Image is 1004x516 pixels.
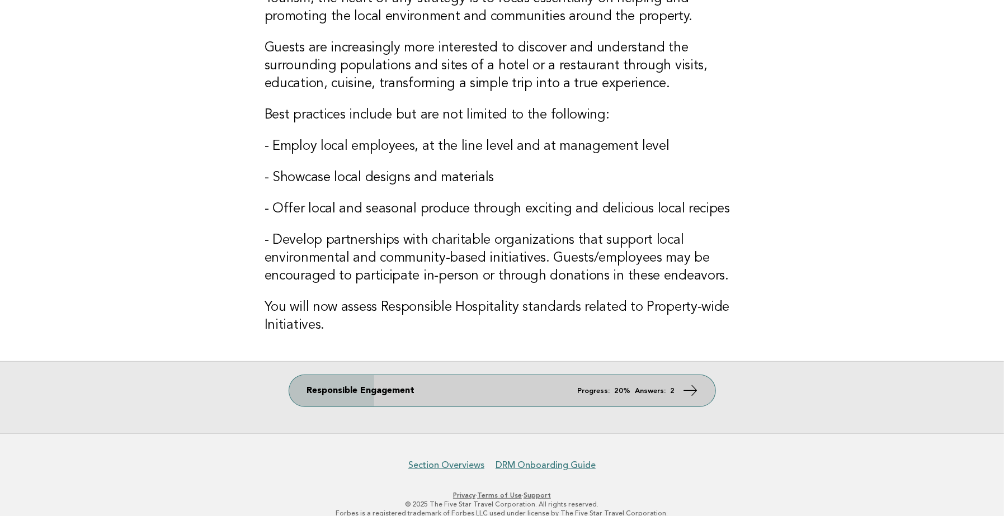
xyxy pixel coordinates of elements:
[289,375,715,406] a: Responsible Engagement Progress: 20% Answers: 2
[477,491,522,499] a: Terms of Use
[524,491,551,499] a: Support
[265,231,740,285] h3: - Develop partnerships with charitable organizations that support local environmental and communi...
[578,387,610,395] em: Progress:
[496,460,596,471] a: DRM Onboarding Guide
[265,106,740,124] h3: Best practices include but are not limited to the following:
[265,200,740,218] h3: - Offer local and seasonal produce through exciting and delicious local recipes
[453,491,475,499] a: Privacy
[615,387,631,395] strong: 20%
[265,169,740,187] h3: - Showcase local designs and materials
[635,387,666,395] em: Answers:
[160,491,845,500] p: · ·
[408,460,484,471] a: Section Overviews
[265,39,740,93] h3: Guests are increasingly more interested to discover and understand the surrounding populations an...
[160,500,845,509] p: © 2025 The Five Star Travel Corporation. All rights reserved.
[265,299,740,334] h3: You will now assess Responsible Hospitality standards related to Property-wide Initiatives.
[265,138,740,155] h3: - Employ local employees, at the line level and at management level
[671,387,675,395] strong: 2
